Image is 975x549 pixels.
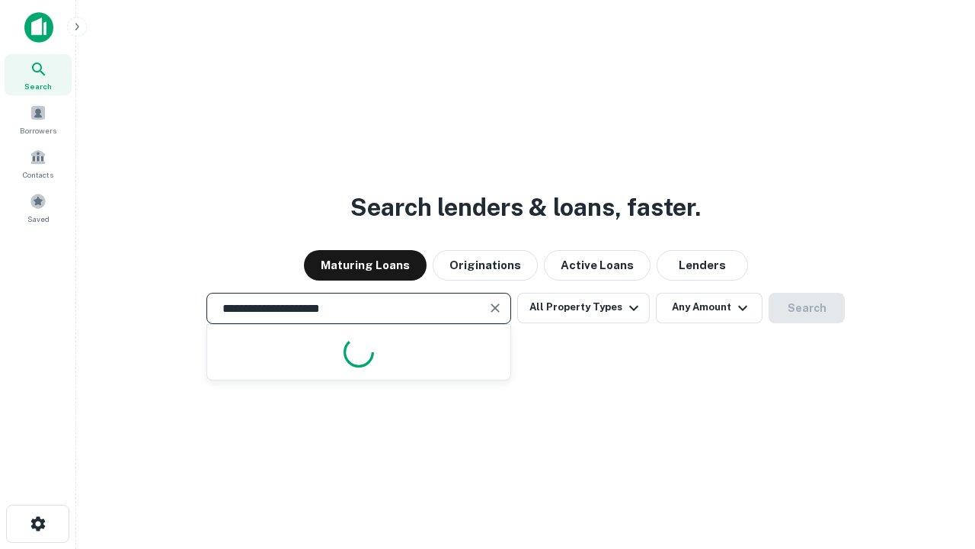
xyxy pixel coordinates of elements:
[899,427,975,500] iframe: Chat Widget
[24,12,53,43] img: capitalize-icon.png
[484,297,506,319] button: Clear
[20,124,56,136] span: Borrowers
[350,189,701,226] h3: Search lenders & loans, faster.
[544,250,651,281] button: Active Loans
[304,250,427,281] button: Maturing Loans
[5,187,72,228] a: Saved
[24,80,52,92] span: Search
[656,293,762,323] button: Any Amount
[5,98,72,140] a: Borrowers
[23,169,53,181] span: Contacts
[657,250,748,281] button: Lenders
[433,250,538,281] button: Originations
[517,293,650,323] button: All Property Types
[5,143,72,184] a: Contacts
[5,54,72,95] a: Search
[27,213,50,225] span: Saved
